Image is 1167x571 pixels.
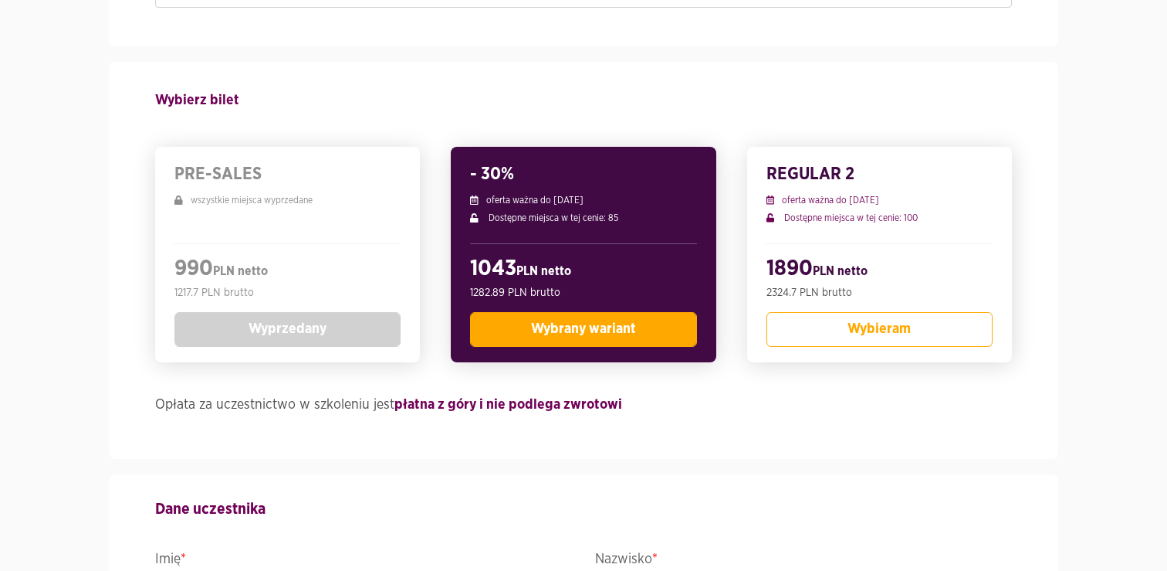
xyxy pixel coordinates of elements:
strong: Dane uczestnika [155,501,266,517]
h3: PRE-SALES [174,162,401,185]
p: 1217.7 PLN brutto [174,285,401,301]
p: oferta ważna do [DATE] [470,193,696,207]
span: Wybieram [847,322,911,336]
button: Wyprzedany [174,312,401,347]
strong: płatna z góry i nie podlega zwrotowi [394,398,622,412]
span: PLN netto [516,265,571,277]
h3: REGULAR 2 [766,162,993,185]
p: 1282.89 PLN brutto [470,285,696,301]
p: Dostępne miejsca w tej cenie: 85 [470,211,696,225]
span: PLN netto [213,265,268,277]
h2: 1043 [470,256,696,285]
h3: - 30% [470,162,696,185]
p: 2324.7 PLN brutto [766,285,993,301]
h2: 990 [174,256,401,285]
span: Wybrany wariant [531,322,636,336]
p: oferta ważna do [DATE] [766,193,993,207]
span: PLN netto [813,265,868,277]
p: wszystkie miejsca wyprzedane [174,193,401,207]
button: Wybrany wariant [470,312,696,347]
p: Dostępne miejsca w tej cenie: 100 [766,211,993,225]
h2: 1890 [766,256,993,285]
h4: Wybierz bilet [155,85,1012,116]
h4: Opłata za uczestnictwo w szkoleniu jest [155,393,1012,416]
button: Wybieram [766,312,993,347]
